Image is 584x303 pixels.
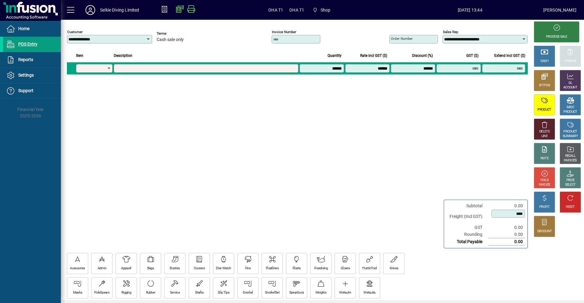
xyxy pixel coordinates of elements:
span: GST ($) [466,52,478,59]
div: SnorkelSet [265,291,280,295]
div: DISCOUNT [537,229,552,234]
div: Selkie Diving Limited [100,5,139,15]
span: [DATE] 13:44 [397,5,543,15]
span: Shop [310,5,333,15]
div: Fins [245,266,251,271]
div: SUMMARY [563,134,578,139]
td: Subtotal [447,202,488,209]
a: Home [3,21,61,36]
span: POS Entry [18,42,37,46]
div: PoleSpears [94,291,109,295]
div: Knives [390,266,398,271]
div: HuntinTool [362,266,377,271]
span: Support [18,88,33,93]
td: 0.00 [488,224,525,231]
div: Dive Watch [216,266,231,271]
div: PRODUCT [563,129,577,134]
td: Rounding [447,231,488,238]
span: Settings [18,73,34,77]
div: Weights [315,291,326,295]
button: Profile [81,5,100,15]
div: Rigging [121,291,131,295]
div: Floatlines [266,266,279,271]
div: Admin [98,266,106,271]
span: Shop [321,5,331,15]
div: Acessories [70,266,85,271]
div: SELECT [565,183,576,187]
div: PROCESS SALE [546,35,567,39]
a: Settings [3,68,61,83]
div: Courses [194,266,205,271]
div: NOTE [541,156,548,161]
div: Floats [293,266,301,271]
div: Freediving [314,266,328,271]
div: Shafts [195,291,204,295]
div: RECALL [565,154,576,158]
span: Home [18,26,30,31]
mat-label: Customer [67,30,83,34]
div: Apparel [121,266,131,271]
div: Snorkel [243,291,253,295]
div: [PERSON_NAME] [543,5,576,15]
div: Booties [170,266,180,271]
mat-label: Sales rep [443,30,458,34]
div: RESET [566,205,575,209]
span: OHA T1 [268,5,283,15]
div: PROFIT [539,205,550,209]
span: Discount (%) [412,52,433,59]
div: Wetsuits [363,291,375,295]
div: PRICE [566,178,575,183]
div: INVOICE [539,183,550,187]
td: GST [447,224,488,231]
span: Reports [18,57,33,62]
div: Gloves [341,266,350,271]
span: Cash sale only [157,37,184,42]
div: Masks [73,291,82,295]
span: Rate incl GST ($) [360,52,387,59]
span: Terms [157,32,193,36]
span: Quantity [328,52,342,59]
div: EFTPOS [539,83,550,88]
div: INVOICES [564,158,577,163]
div: ACCOUNT [563,85,577,90]
mat-label: Invoice number [272,30,296,34]
div: Bags [147,266,154,271]
span: Item [76,52,83,59]
div: Rubber [146,291,155,295]
td: 0.00 [488,238,525,246]
div: Service [170,291,180,295]
div: CHARGE [565,59,576,64]
td: 0.00 [488,231,525,238]
a: Support [3,83,61,98]
div: DELETE [539,129,550,134]
span: OHA T1 [289,5,304,15]
a: Reports [3,52,61,67]
td: 0.00 [488,202,525,209]
div: LINE [541,134,547,139]
div: GL [568,81,572,85]
span: Extend incl GST ($) [494,52,525,59]
span: Description [114,52,132,59]
div: Slip Tips [218,291,229,295]
div: PRODUCT [537,108,551,112]
mat-label: Order number [391,36,413,41]
div: SpearGuns [289,291,304,295]
div: PRODUCT [563,110,577,114]
div: Wetsuit+ [339,291,351,295]
div: CASH [541,59,548,64]
div: HOLD [541,178,548,183]
div: MISC [567,105,574,110]
td: Freight (Incl GST) [447,209,488,224]
td: Total Payable [447,238,488,246]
